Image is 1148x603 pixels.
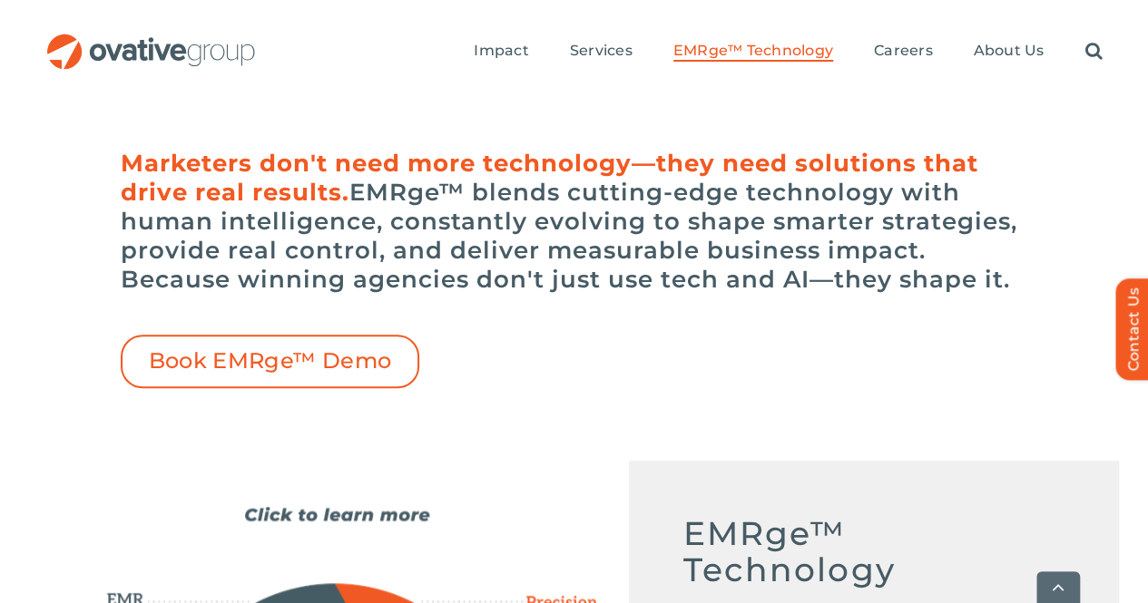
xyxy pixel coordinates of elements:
a: EMRge™ Technology [673,42,833,62]
a: About Us [973,42,1044,62]
span: About Us [973,42,1044,60]
span: Impact [474,42,528,60]
span: Marketers don't need more technology—they need solutions that drive real results. [121,149,978,207]
a: Careers [874,42,933,62]
a: OG_Full_horizontal_RGB [45,32,257,49]
span: Services [570,42,633,60]
span: Careers [874,42,933,60]
span: Book EMRge™ Demo [149,348,392,374]
a: Impact [474,42,528,62]
a: Book EMRge™ Demo [121,335,420,388]
a: Services [570,42,633,62]
span: EMRge™ Technology [673,42,833,60]
h6: EMRge™ blends cutting-edge technology with human intelligence, constantly evolving to shape smart... [121,149,1028,294]
a: Search [1084,42,1102,62]
nav: Menu [474,23,1102,81]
